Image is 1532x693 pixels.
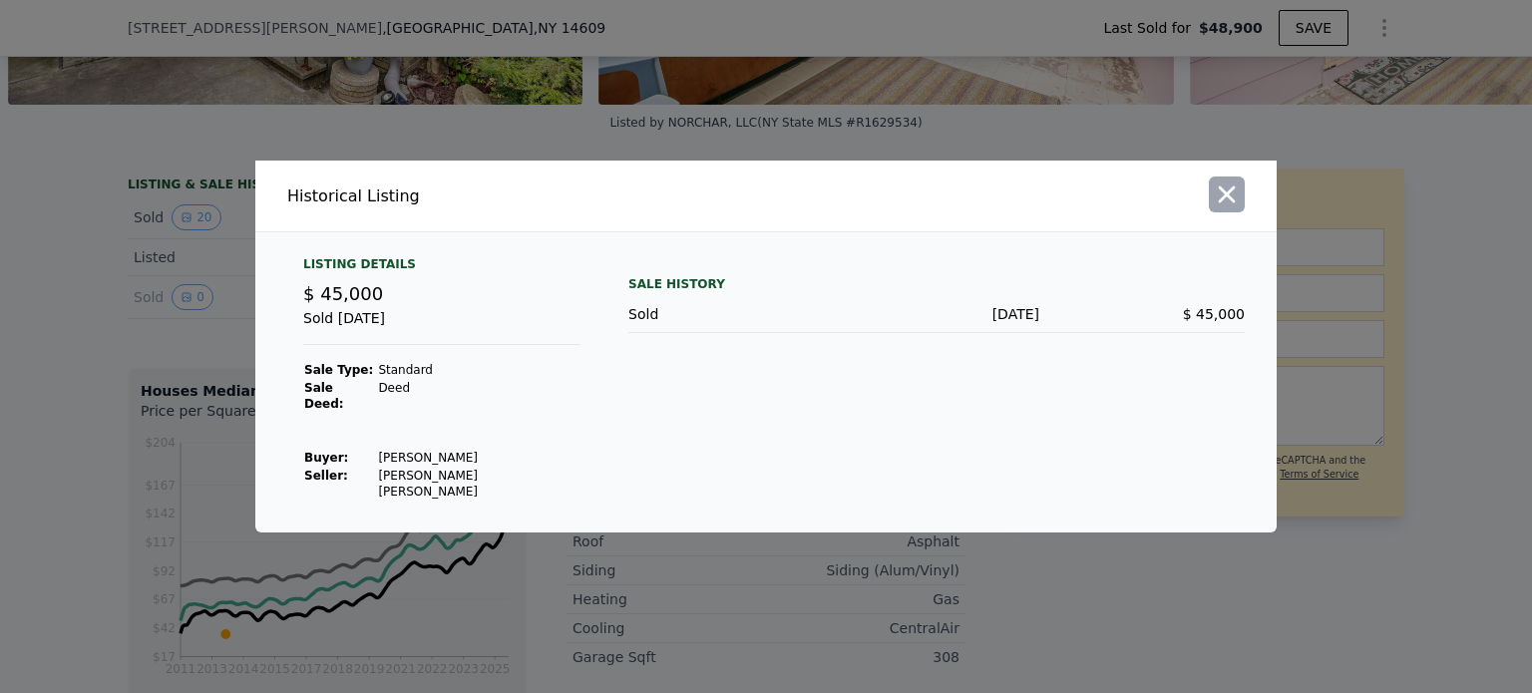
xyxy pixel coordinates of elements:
[303,283,383,304] span: $ 45,000
[303,308,580,345] div: Sold [DATE]
[1183,306,1245,322] span: $ 45,000
[304,363,373,377] strong: Sale Type:
[287,184,758,208] div: Historical Listing
[628,304,834,324] div: Sold
[628,272,1245,296] div: Sale History
[377,449,580,467] td: [PERSON_NAME]
[377,361,580,379] td: Standard
[304,451,348,465] strong: Buyer :
[834,304,1039,324] div: [DATE]
[303,256,580,280] div: Listing Details
[304,381,344,411] strong: Sale Deed:
[377,379,580,413] td: Deed
[377,467,580,501] td: [PERSON_NAME] [PERSON_NAME]
[304,469,348,483] strong: Seller :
